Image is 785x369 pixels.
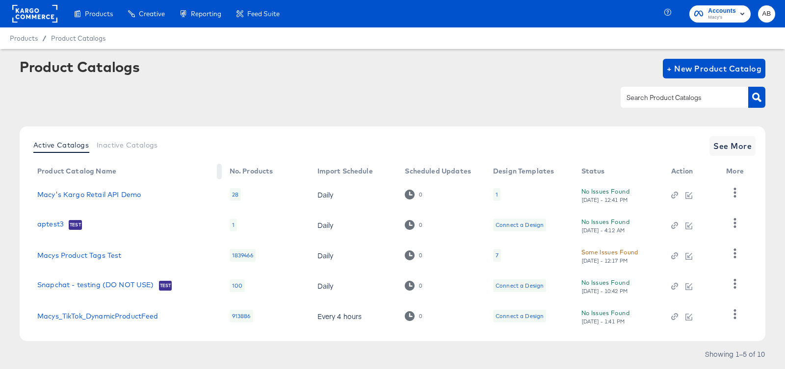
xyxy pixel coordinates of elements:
div: 0 [405,311,422,320]
div: Connect a Design [496,282,544,290]
th: More [718,164,756,179]
div: Connect a Design [496,221,544,229]
div: Connect a Design [496,312,544,320]
div: 28 [230,188,241,201]
td: Daily [310,271,397,301]
a: Macys_TikTok_DynamicProductFeed [37,312,158,320]
span: Feed Suite [247,10,280,18]
div: 1 [496,191,498,198]
div: 0 [419,252,422,259]
span: Active Catalogs [33,141,89,149]
td: Daily [310,210,397,240]
th: Status [574,164,663,179]
span: Creative [139,10,165,18]
button: + New Product Catalog [663,59,765,78]
a: Macy's Kargo Retail API Demo [37,191,141,198]
span: AB [762,8,771,20]
td: Daily [310,240,397,271]
span: Inactive Catalogs [97,141,158,149]
div: 0 [405,281,422,290]
div: Product Catalogs [20,59,139,74]
span: Accounts [708,6,736,16]
span: Test [69,221,82,229]
span: + New Product Catalog [667,62,761,75]
td: Daily [310,179,397,210]
div: Showing 1–5 of 10 [705,350,765,357]
div: 1 [493,188,500,201]
span: Macy's [708,14,736,22]
a: Snapchat - testing (DO NOT USE) [37,281,154,291]
div: 0 [419,221,422,228]
div: 1 [230,219,237,231]
div: 0 [419,282,422,289]
span: See More [713,139,752,153]
div: 0 [405,220,422,229]
div: 0 [419,313,422,320]
div: Connect a Design [493,219,546,231]
div: Connect a Design [493,279,546,292]
button: See More [709,136,756,156]
div: Product Catalog Name [37,167,116,175]
span: Reporting [191,10,221,18]
div: 0 [405,190,422,199]
div: 913886 [230,310,253,322]
div: Import Schedule [317,167,373,175]
span: Products [85,10,113,18]
div: Design Templates [493,167,554,175]
a: aptest3 [37,220,64,230]
div: [DATE] - 12:17 PM [581,257,628,264]
span: Test [159,282,172,290]
div: 7 [496,251,498,259]
td: Every 4 hours [310,301,397,331]
a: Product Catalogs [51,34,105,42]
th: Action [663,164,719,179]
input: Search Product Catalogs [625,92,729,103]
div: No. Products [230,167,273,175]
div: Some Issues Found [581,247,638,257]
a: Macys Product Tags Test [37,251,121,259]
div: 100 [230,279,245,292]
div: 0 [405,250,422,260]
div: Scheduled Updates [405,167,471,175]
button: Some Issues Found[DATE] - 12:17 PM [581,247,638,264]
div: 0 [419,191,422,198]
span: / [38,34,51,42]
div: 1839466 [230,249,256,262]
div: 7 [493,249,501,262]
span: Products [10,34,38,42]
button: AccountsMacy's [689,5,751,23]
button: AB [758,5,775,23]
div: Connect a Design [493,310,546,322]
